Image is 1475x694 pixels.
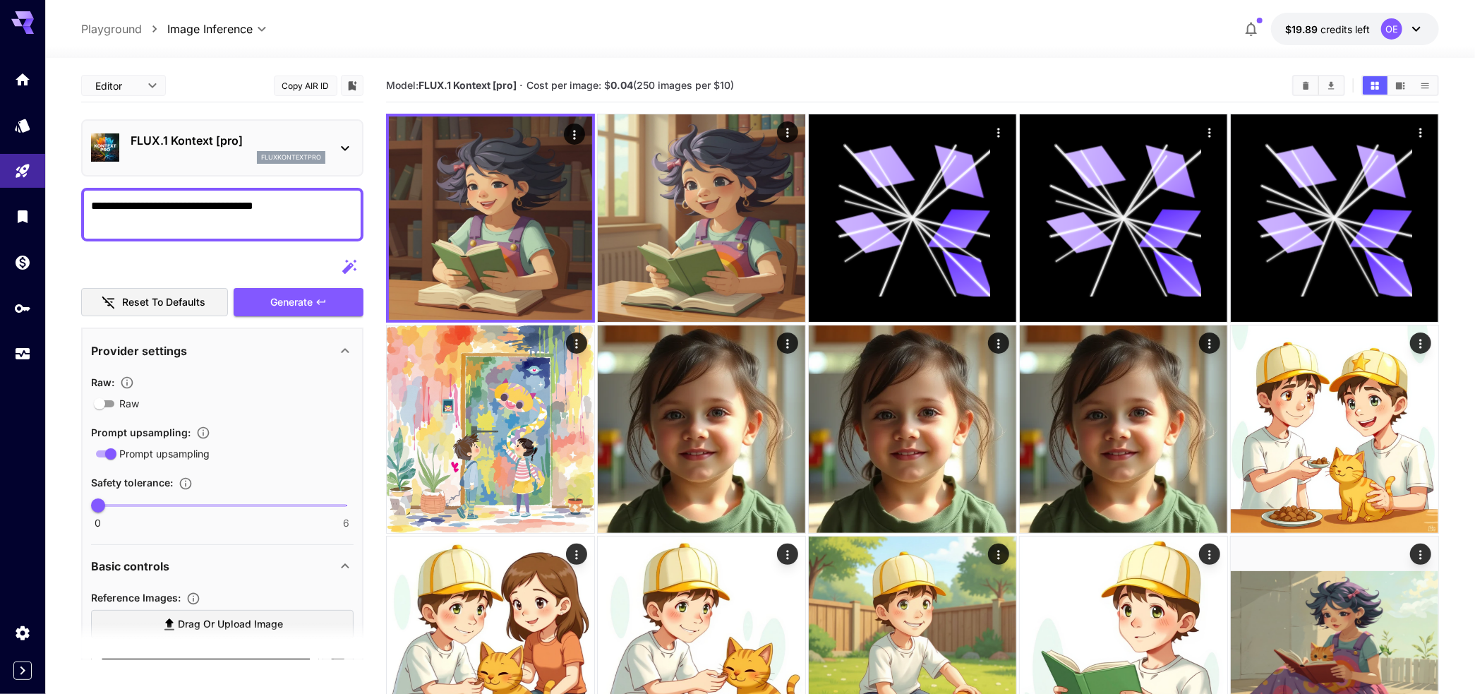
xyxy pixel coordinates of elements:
[95,516,101,530] span: 0
[1285,22,1370,37] div: $19.8894
[261,152,321,162] p: fluxkontextpro
[14,345,31,363] div: Usage
[91,126,354,169] div: FLUX.1 Kontext [pro]fluxkontextpro
[91,549,354,583] div: Basic controls
[91,592,181,604] span: Reference Images :
[566,333,587,354] div: Actions
[519,77,523,94] p: ·
[1388,76,1413,95] button: Show images in video view
[526,79,734,91] span: Cost per image: $ (250 images per $10)
[81,20,167,37] nav: breadcrumb
[119,396,139,411] span: Raw
[91,376,114,388] span: Raw :
[131,132,325,149] p: FLUX.1 Kontext [pro]
[91,426,191,438] span: Prompt upsampling :
[1361,75,1439,96] div: Show images in grid viewShow images in video viewShow images in list view
[598,325,805,533] img: NulpREwwda6qV9TATsI4fDomTbCiOVJqvTuHQQ3+hg0r2beUyfdZZWSIWF5aLMLHwAY7Lt01c5ZZDdpR1KgfFVhkZXrklHYe1...
[610,79,633,91] b: 0.04
[1319,76,1344,95] button: Download All
[81,20,142,37] a: Playground
[1199,544,1220,565] div: Actions
[1199,121,1220,143] div: Actions
[1413,76,1438,95] button: Show images in list view
[1410,544,1431,565] div: Actions
[1363,76,1387,95] button: Show images in grid view
[14,208,31,225] div: Library
[777,544,798,565] div: Actions
[1381,18,1402,40] div: OE
[119,446,210,461] span: Prompt upsampling
[777,333,798,354] div: Actions
[988,544,1009,565] div: Actions
[1020,325,1227,533] img: NulpREwwda6qV9TATsI4fDomTbCiOVJqvTuHQQ3+hg0r2beUyfdZZWSIWF5aLMLHwAY7Lt01c5ZZDdpR1KgfFVhkZXrklHYe1...
[14,624,31,642] div: Settings
[181,592,206,606] button: Upload a reference image to guide the result. This is needed for Image-to-Image or Inpainting. Su...
[566,544,587,565] div: Actions
[91,342,187,359] p: Provider settings
[387,325,594,533] img: 9k=
[14,71,31,88] div: Home
[178,616,283,633] span: Drag or upload image
[91,334,354,368] div: Provider settings
[14,116,31,134] div: Models
[1285,23,1320,35] span: $19.89
[81,288,228,317] button: Reset to defaults
[14,162,31,180] div: Playground
[91,558,169,575] p: Basic controls
[1231,325,1438,533] img: 9k=
[777,121,798,143] div: Actions
[91,477,173,489] span: Safety tolerance :
[988,121,1009,143] div: Actions
[173,477,198,491] button: Controls the tolerance level for input and output content moderation. Lower values apply stricter...
[1410,121,1431,143] div: Actions
[91,610,354,639] label: Drag or upload image
[1410,333,1431,354] div: Actions
[114,376,140,390] button: Controls the level of post-processing applied to generated images.
[389,116,592,320] img: Z
[234,288,363,317] button: Generate
[809,325,1016,533] img: Xa1cHh4X4WpWMIhgfy0nOqF1i+eab9ED8M5cD3Z2qoAAAAAA
[191,426,216,440] button: Enables automatic enhancement and expansion of the input prompt to improve generation quality and...
[14,299,31,317] div: API Keys
[386,79,517,91] span: Model:
[343,516,349,530] span: 6
[598,114,805,322] img: Z
[988,333,1009,354] div: Actions
[14,253,31,271] div: Wallet
[346,77,359,94] button: Add to library
[1294,76,1318,95] button: Clear Images
[274,76,337,96] button: Copy AIR ID
[564,124,585,145] div: Actions
[270,294,313,311] span: Generate
[1199,333,1220,354] div: Actions
[167,20,253,37] span: Image Inference
[1271,13,1439,45] button: $19.8894OE
[1292,75,1345,96] div: Clear ImagesDownload All
[1320,23,1370,35] span: credits left
[419,79,517,91] b: FLUX.1 Kontext [pro]
[95,78,139,93] span: Editor
[13,662,32,680] button: Expand sidebar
